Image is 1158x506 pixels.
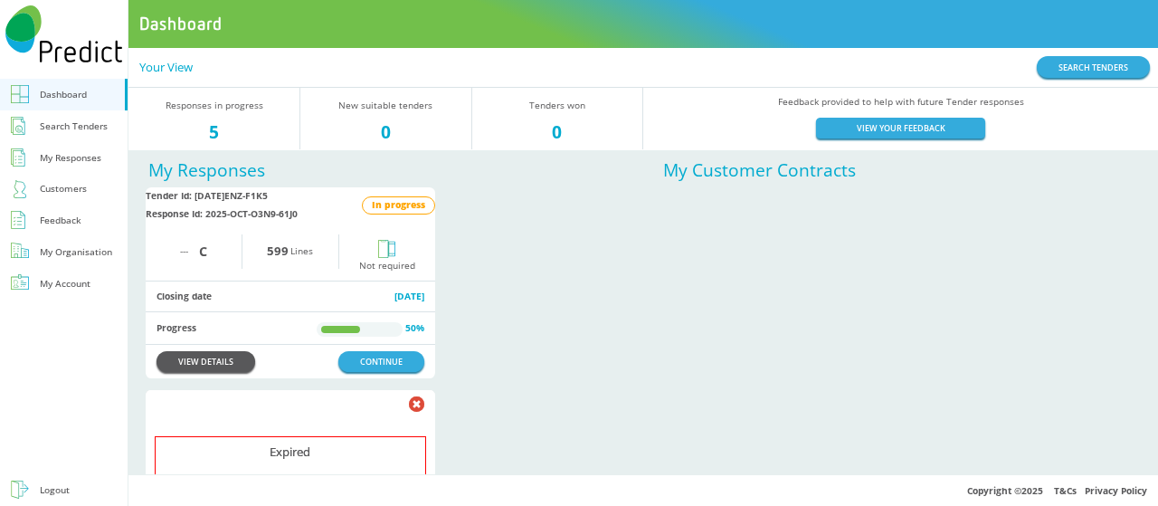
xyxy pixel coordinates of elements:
span: My Customer Contracts [663,158,856,182]
div: My Organisation [40,243,112,261]
div: Please complete tenders before end date! [156,468,425,499]
div: 599 [267,243,289,260]
div: Search Tenders [40,118,108,135]
div: Response Id: 2025-OCT-O3N9-61J0 [146,205,298,223]
div: Tenders won [472,88,644,149]
div: 0 [300,123,471,140]
div: Dashboard [40,86,87,103]
a: T&Cs [1054,484,1077,497]
div: Expired [156,437,425,468]
div: C [199,243,207,260]
div: [DATE] [394,288,424,305]
div: 50% [405,320,424,338]
div: Feedback provided to help with future Tender responses [643,88,1158,150]
img: Predict Mobile [5,5,122,62]
span: My Responses [148,158,265,182]
div: Tender Id: [DATE]ENZ-F1K5 [146,187,298,205]
div: My Account [40,275,90,292]
div: Feedback [40,212,81,229]
a: Privacy Policy [1085,484,1147,497]
div: Logout [40,482,70,499]
div: Not required [359,240,415,274]
div: Closing date [146,281,435,313]
div: 0 [472,123,643,140]
a: SEARCH TENDERS [1037,56,1150,77]
div: Customers [40,180,87,197]
div: Progress [146,312,435,344]
div: Responses in progress [128,88,300,149]
div: In progress [362,196,435,215]
div: New suitable tenders [300,88,472,149]
div: --- [180,243,207,260]
a: VIEW DETAILS [157,351,255,372]
div: Lines [242,234,338,269]
div: 5 [128,123,299,140]
div: Copyright © 2025 [128,474,1158,506]
div: Your View [139,59,193,76]
a: CONTINUE [338,351,424,372]
div: My Responses [40,149,101,167]
a: VIEW YOUR FEEDBACK [816,118,984,138]
div: Tender Id: 2024-SEP-38W1-13M0 [146,390,299,407]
